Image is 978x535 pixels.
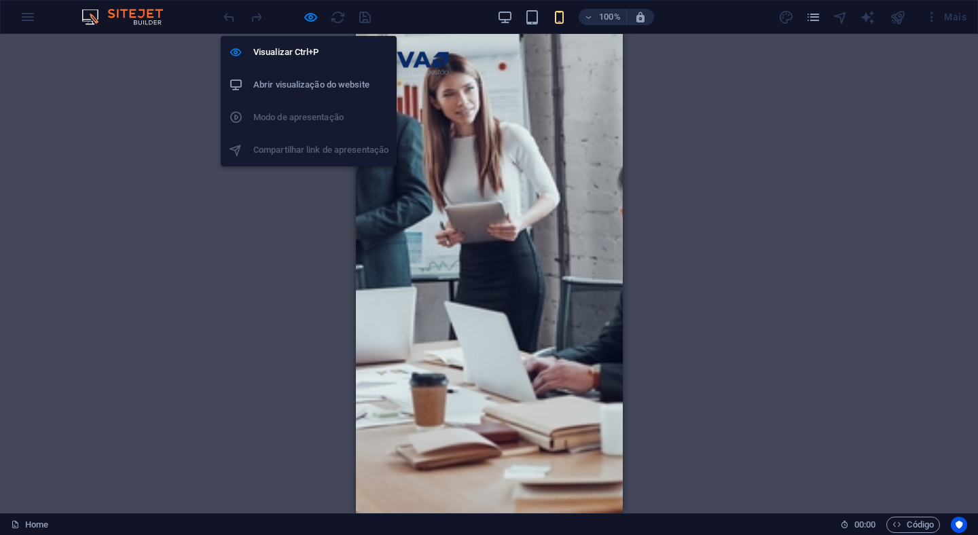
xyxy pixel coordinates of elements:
h6: Tempo de sessão [840,517,876,533]
img: Editor Logo [78,9,180,25]
i: Páginas (Ctrl+Alt+S) [805,10,821,25]
button: Usercentrics [951,517,967,533]
h6: 100% [599,9,621,25]
span: 00 00 [854,517,875,533]
button: pages [805,9,822,25]
h6: Visualizar Ctrl+P [253,44,388,60]
a: Clique para cancelar a seleção. Clique duas vezes para abrir as Páginas [11,517,48,533]
span: : [864,519,866,530]
button: 100% [579,9,627,25]
img: kivaconsultoria.com.br [16,11,98,43]
h6: Abrir visualização do website [253,77,388,93]
span: Código [892,517,934,533]
button: Código [886,517,940,533]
